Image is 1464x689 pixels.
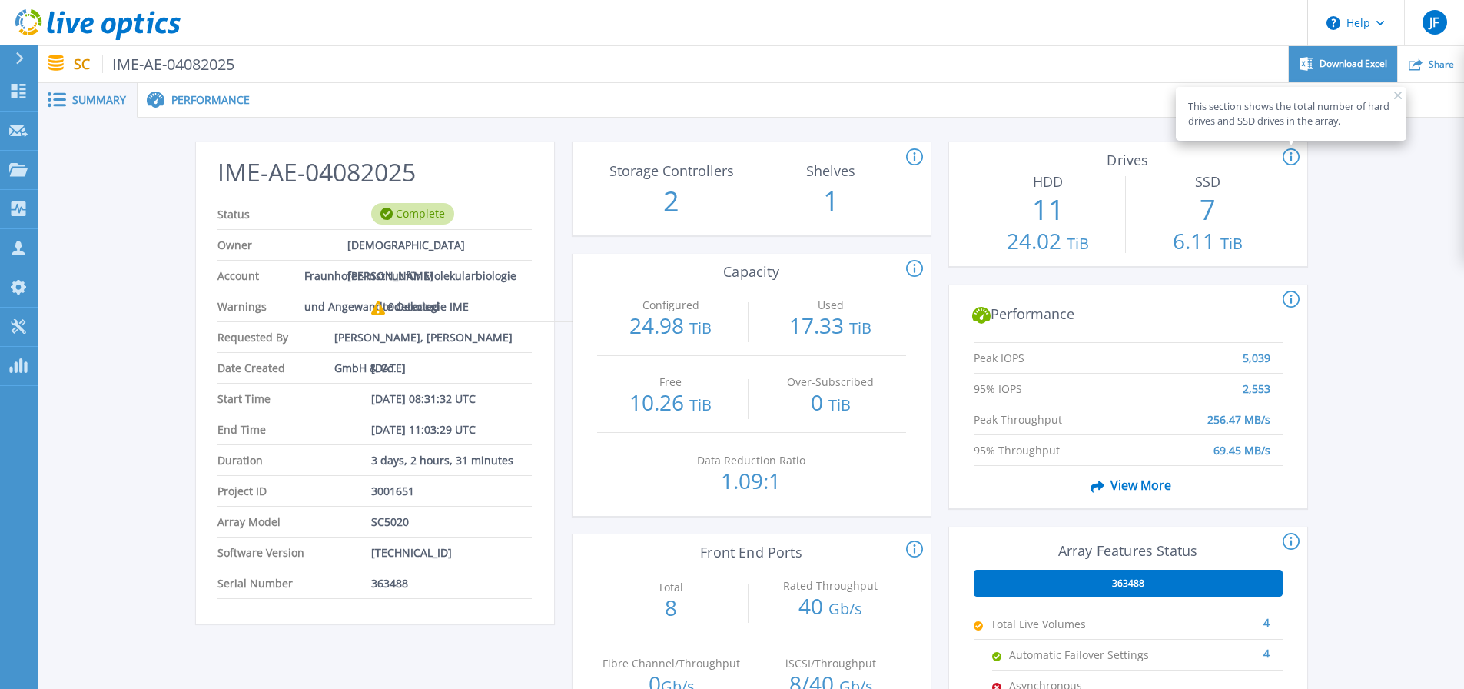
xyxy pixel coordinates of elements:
p: 11 [974,190,1122,230]
span: JF [1429,16,1439,28]
p: Free [600,377,741,388]
span: [DATE] 11:03:29 UTC [371,414,476,444]
span: SC5020 [371,507,409,537]
p: Over-Subscribed [760,377,901,388]
span: Total Live Volumes [991,609,1144,639]
span: 95% Throughput [974,435,1130,450]
span: Duration [217,445,371,475]
span: Project ID [217,476,371,506]
span: View More [1084,471,1171,500]
span: TiB [689,318,712,338]
p: 17.33 [756,315,905,339]
span: 3 days, 2 hours, 31 minutes [371,445,513,475]
h2: IME-AE-04082025 [217,158,531,187]
h3: SSD [1134,174,1282,190]
span: Date Created [217,353,371,383]
span: 5,039 [1243,343,1270,358]
span: Owner [217,230,347,260]
p: 1 [757,181,905,221]
span: 69.45 MB/s [1213,435,1270,450]
p: 7 [1134,190,1282,230]
p: Data Reduction Ratio [681,455,822,466]
span: [PERSON_NAME], [PERSON_NAME] GmbH & Co. [334,322,520,352]
div: This section shows the total number of hard drives and SSD drives in the array. [1188,99,1394,128]
span: 363488 [1112,577,1144,590]
div: 4 [1163,640,1270,655]
div: 4 [1144,609,1270,624]
span: Fraunhofer-Institut für Molekularbiologie und Angewandte Oekologie IME [304,261,519,291]
p: Used [760,300,901,311]
span: Serial Number [217,568,371,598]
span: Download Excel [1320,59,1387,68]
p: iSCSI/Throughput [761,658,901,669]
span: Gb/s [828,598,862,619]
span: End Time [217,414,371,444]
p: 24.98 [597,315,745,339]
span: [DATE] 08:31:32 UTC [371,384,476,414]
span: [DATE] [371,353,406,383]
p: 6.11 [1134,230,1282,255]
span: TiB [828,394,851,415]
p: Total [600,582,741,593]
span: 2,553 [1243,374,1270,388]
span: Account [217,261,304,291]
h3: Array Features Status [974,543,1283,559]
span: Peak Throughput [974,404,1130,419]
div: Complete [371,203,454,225]
h3: HDD [974,174,1122,190]
span: TiB [1067,233,1089,254]
p: 0 [756,391,905,416]
span: 256.47 MB/s [1207,404,1270,419]
p: SC [74,55,235,73]
p: 2 [597,181,745,221]
span: Summary [72,95,126,105]
span: TiB [849,318,871,338]
span: Automatic Failover Settings [1009,640,1163,670]
p: Fibre Channel/Throughput [601,658,742,669]
span: Requested By [217,322,334,352]
span: Performance [171,95,250,105]
span: [DEMOGRAPHIC_DATA][PERSON_NAME] [347,230,520,260]
p: 8 [597,597,745,618]
span: Status [217,199,371,229]
span: TiB [689,394,712,415]
p: 1.09:1 [677,470,825,491]
span: Software Version [217,538,371,568]
span: 95% IOPS [974,374,1130,388]
span: 363488 [371,568,408,598]
p: Rated Throughput [760,581,901,591]
p: 10.26 [597,391,745,416]
span: Array Model [217,507,371,537]
div: 0 detected [371,291,440,322]
span: [TECHNICAL_ID] [371,538,452,568]
span: IME-AE-04082025 [102,55,235,73]
h2: Performance [972,306,1283,325]
span: 3001651 [371,476,414,506]
p: 40 [756,595,905,620]
span: Warnings [217,291,371,321]
span: Start Time [217,384,371,414]
p: Shelves [761,164,901,178]
p: Storage Controllers [601,164,742,178]
p: 24.02 [974,230,1122,255]
span: Peak IOPS [974,343,1130,358]
span: Share [1429,60,1454,69]
span: TiB [1220,233,1243,254]
p: Configured [600,300,741,311]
